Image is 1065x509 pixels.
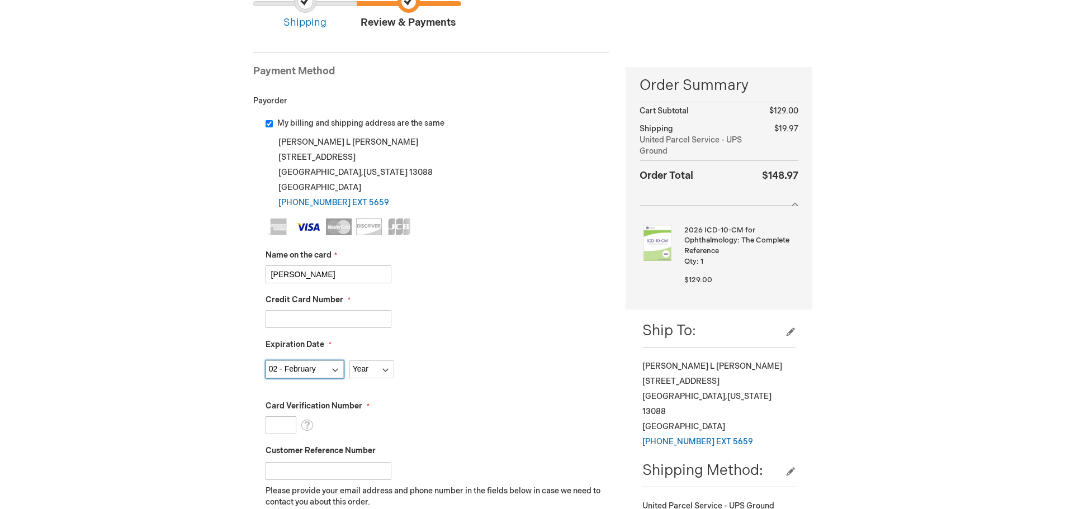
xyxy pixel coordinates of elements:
[356,218,382,235] img: Discover
[266,135,609,210] div: [PERSON_NAME] L [PERSON_NAME] [STREET_ADDRESS] [GEOGRAPHIC_DATA] , 13088 [GEOGRAPHIC_DATA]
[640,135,761,157] span: United Parcel Service - UPS Ground
[684,275,712,284] span: $129.00
[684,225,795,256] strong: 2026 ICD-10-CM for Ophthalmology: The Complete Reference
[642,359,795,449] div: [PERSON_NAME] L [PERSON_NAME] [STREET_ADDRESS] [GEOGRAPHIC_DATA] , 13088 [GEOGRAPHIC_DATA]
[727,392,771,401] span: [US_STATE]
[762,170,798,182] span: $148.97
[266,340,324,349] span: Expiration Date
[642,322,696,340] span: Ship To:
[266,218,291,235] img: American Express
[278,198,389,207] a: [PHONE_NUMBER] EXT 5659
[253,96,287,106] span: Payorder
[684,257,697,266] span: Qty
[296,218,321,235] img: Visa
[700,257,703,266] span: 1
[266,310,391,328] input: Credit Card Number
[769,106,798,116] span: $129.00
[386,218,412,235] img: JCB
[642,462,763,479] span: Shipping Method:
[326,218,352,235] img: MasterCard
[266,446,376,455] span: Customer Reference Number
[640,225,675,261] img: 2026 ICD-10-CM for Ophthalmology: The Complete Reference
[266,295,343,305] span: Credit Card Number
[640,75,798,102] span: Order Summary
[642,437,753,446] a: [PHONE_NUMBER] EXT 5659
[266,250,332,260] span: Name on the card
[266,416,296,434] input: Card Verification Number
[266,401,362,411] span: Card Verification Number
[363,168,408,177] span: [US_STATE]
[266,486,609,508] p: Please provide your email address and phone number in the fields below in case we need to contact...
[253,64,609,84] div: Payment Method
[277,118,444,128] span: My billing and shipping address are the same
[640,167,693,183] strong: Order Total
[774,124,798,134] span: $19.97
[640,124,673,134] span: Shipping
[640,102,761,121] th: Cart Subtotal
